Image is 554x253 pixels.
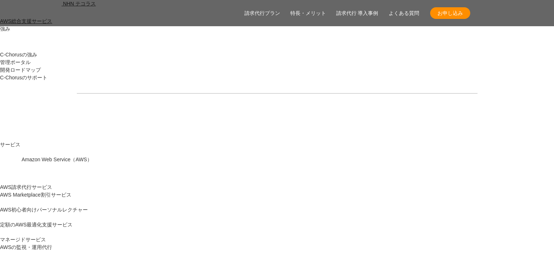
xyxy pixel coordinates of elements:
span: Amazon Web Service（AWS） [21,157,92,162]
a: お申し込み [430,7,470,19]
a: 資料を請求する [157,105,274,123]
a: よくある質問 [389,9,419,17]
a: 請求代行 導入事例 [336,9,378,17]
a: 請求代行プラン [244,9,280,17]
a: まずは相談する [281,105,397,123]
a: 特長・メリット [290,9,326,17]
span: お申し込み [430,9,470,17]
